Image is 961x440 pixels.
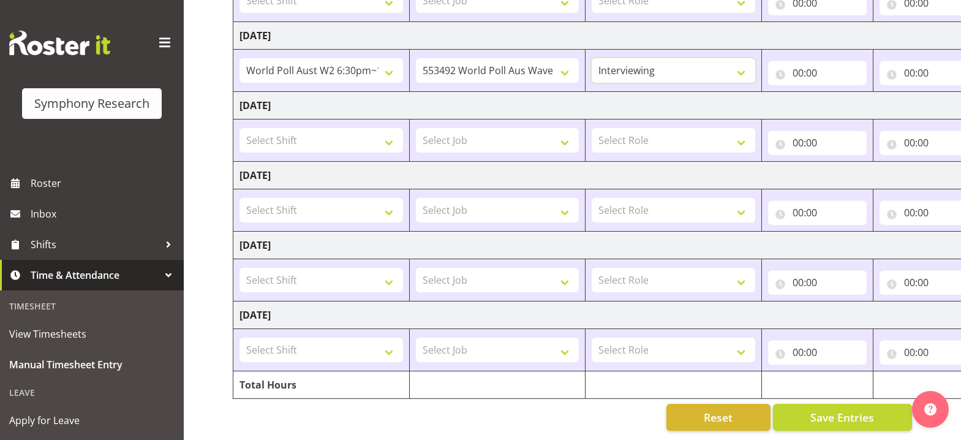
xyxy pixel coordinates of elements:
button: Save Entries [773,404,912,431]
span: Time & Attendance [31,266,159,284]
span: Inbox [31,205,178,223]
div: Symphony Research [34,94,149,113]
input: Click to select... [768,340,867,365]
a: Manual Timesheet Entry [3,349,181,380]
span: Save Entries [810,409,874,425]
input: Click to select... [768,131,867,155]
span: Reset [704,409,733,425]
span: View Timesheets [9,325,175,343]
a: Apply for Leave [3,405,181,436]
td: Total Hours [233,371,410,399]
input: Click to select... [768,200,867,225]
button: Reset [666,404,771,431]
input: Click to select... [768,61,867,85]
img: help-xxl-2.png [924,403,937,415]
img: Rosterit website logo [9,31,110,55]
a: View Timesheets [3,319,181,349]
span: Manual Timesheet Entry [9,355,175,374]
div: Timesheet [3,294,181,319]
div: Leave [3,380,181,405]
span: Apply for Leave [9,411,175,430]
span: Shifts [31,235,159,254]
input: Click to select... [768,270,867,295]
span: Roster [31,174,178,192]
